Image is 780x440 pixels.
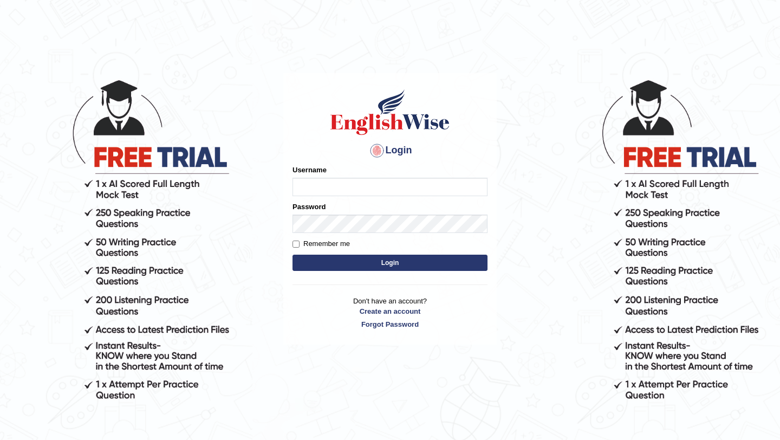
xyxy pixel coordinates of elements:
[292,165,327,175] label: Username
[292,241,300,248] input: Remember me
[292,142,487,159] h4: Login
[292,202,326,212] label: Password
[292,255,487,271] button: Login
[292,319,487,329] a: Forgot Password
[292,296,487,329] p: Don't have an account?
[328,88,452,137] img: Logo of English Wise sign in for intelligent practice with AI
[292,306,487,316] a: Create an account
[292,238,350,249] label: Remember me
